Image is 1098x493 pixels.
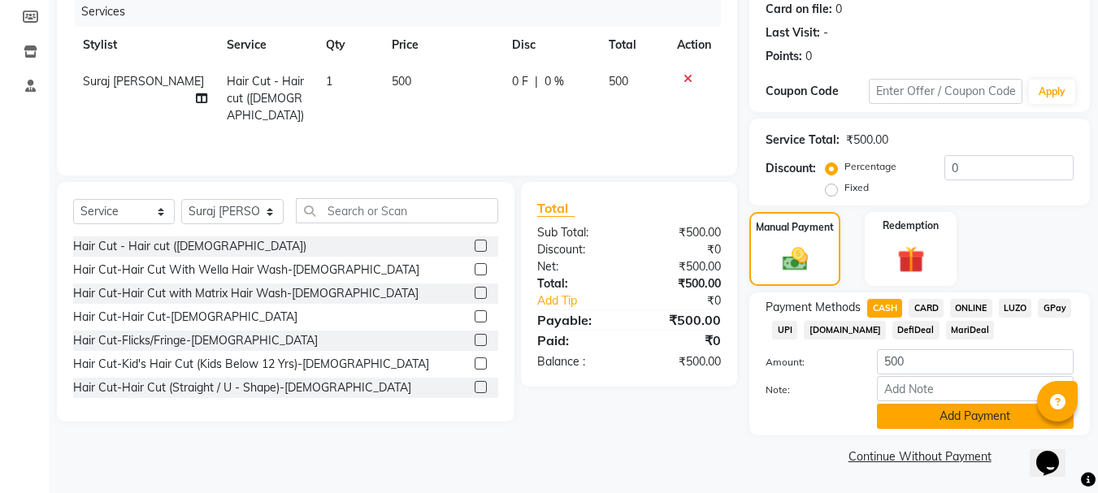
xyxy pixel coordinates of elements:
span: 500 [609,74,628,89]
div: Sub Total: [525,224,629,241]
label: Fixed [844,180,869,195]
span: LUZO [999,299,1032,318]
div: ₹500.00 [629,310,733,330]
div: Hair Cut-Kid's Hair Cut (Kids Below 12 Yrs)-[DEMOGRAPHIC_DATA] [73,356,429,373]
div: ₹500.00 [629,353,733,370]
div: Total: [525,275,629,292]
span: Payment Methods [766,299,861,316]
span: 0 % [545,73,564,90]
span: ONLINE [950,299,992,318]
span: GPay [1038,299,1071,318]
div: Net: [525,258,629,275]
div: Paid: [525,331,629,350]
div: ₹500.00 [629,224,733,241]
a: Add Tip [525,292,646,309]
th: Price [382,27,502,63]
div: Payable: [525,310,629,330]
div: Hair Cut-Hair Cut-[DEMOGRAPHIC_DATA] [73,309,297,326]
div: Balance : [525,353,629,370]
span: [DOMAIN_NAME] [804,321,886,339]
div: - [823,24,828,41]
div: Service Total: [766,132,840,149]
span: DefiDeal [892,321,940,339]
div: 0 [835,1,842,18]
span: Suraj [PERSON_NAME] [83,74,204,89]
div: ₹0 [647,292,734,309]
div: Discount: [766,160,816,177]
img: _gift.svg [889,243,933,276]
iframe: chat widget [1030,428,1082,477]
div: ₹500.00 [629,275,733,292]
input: Search or Scan [296,198,498,223]
div: ₹500.00 [846,132,888,149]
div: ₹0 [629,331,733,350]
a: Continue Without Payment [753,448,1087,465]
div: Last Visit: [766,24,820,41]
div: Hair Cut - Hair cut ([DEMOGRAPHIC_DATA]) [73,238,306,255]
span: CASH [867,299,902,318]
div: Points: [766,48,802,65]
th: Disc [502,27,599,63]
div: 0 [805,48,812,65]
div: ₹0 [629,241,733,258]
span: MariDeal [946,321,995,339]
input: Amount [877,349,1074,374]
label: Manual Payment [756,220,834,235]
th: Action [667,27,721,63]
span: UPI [772,321,797,339]
span: 0 F [512,73,528,90]
button: Add Payment [877,404,1074,429]
div: Hair Cut-Hair Cut with Matrix Hair Wash-[DEMOGRAPHIC_DATA] [73,285,419,302]
label: Redemption [883,218,939,233]
div: Hair Cut-Flicks/Fringe-[DEMOGRAPHIC_DATA] [73,332,318,349]
span: 500 [392,74,411,89]
th: Stylist [73,27,217,63]
div: Discount: [525,241,629,258]
span: Total [537,200,575,217]
div: Card on file: [766,1,832,18]
span: CARD [909,299,944,318]
div: ₹500.00 [629,258,733,275]
div: Hair Cut-Hair Cut With Wella Hair Wash-[DEMOGRAPHIC_DATA] [73,262,419,279]
input: Add Note [877,376,1074,401]
span: 1 [326,74,332,89]
span: | [535,73,538,90]
span: Hair Cut - Hair cut ([DEMOGRAPHIC_DATA]) [227,74,304,123]
th: Total [599,27,668,63]
input: Enter Offer / Coupon Code [869,79,1022,104]
label: Percentage [844,159,896,174]
button: Apply [1029,80,1075,104]
div: Coupon Code [766,83,868,100]
img: _cash.svg [775,244,816,274]
th: Qty [316,27,382,63]
label: Note: [753,383,864,397]
th: Service [217,27,316,63]
label: Amount: [753,355,864,370]
div: Hair Cut-Hair Cut (Straight / U - Shape)-[DEMOGRAPHIC_DATA] [73,379,411,396]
